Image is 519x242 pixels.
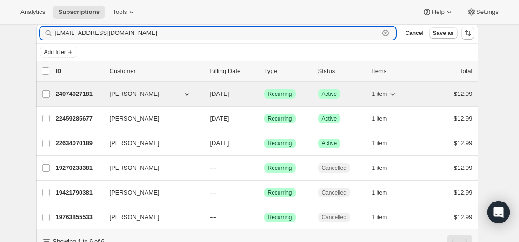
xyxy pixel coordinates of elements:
[318,67,365,76] p: Status
[56,186,472,199] div: 19421790381[PERSON_NAME]---SuccessRecurringCancelled1 item$12.99
[104,185,197,200] button: [PERSON_NAME]
[454,90,472,97] span: $12.99
[56,89,102,99] p: 24074027181
[56,112,472,125] div: 22459285677[PERSON_NAME][DATE]SuccessRecurringSuccessActive1 item$12.99
[104,210,197,225] button: [PERSON_NAME]
[56,211,472,224] div: 19763855533[PERSON_NAME]---SuccessRecurringCancelled1 item$12.99
[429,27,458,39] button: Save as
[104,136,197,151] button: [PERSON_NAME]
[372,211,398,224] button: 1 item
[210,67,257,76] p: Billing Date
[44,48,66,56] span: Add filter
[322,214,346,221] span: Cancelled
[476,8,499,16] span: Settings
[268,164,292,172] span: Recurring
[56,188,102,197] p: 19421790381
[113,8,127,16] span: Tools
[56,114,102,123] p: 22459285677
[58,8,100,16] span: Subscriptions
[461,27,474,40] button: Sort the results
[322,90,337,98] span: Active
[110,67,203,76] p: Customer
[210,115,229,122] span: [DATE]
[56,67,472,76] div: IDCustomerBilling DateTypeStatusItemsTotal
[56,161,472,175] div: 19270238381[PERSON_NAME]---SuccessRecurringCancelled1 item$12.99
[110,188,160,197] span: [PERSON_NAME]
[461,6,504,19] button: Settings
[53,6,105,19] button: Subscriptions
[372,90,387,98] span: 1 item
[210,164,216,171] span: ---
[107,6,142,19] button: Tools
[268,90,292,98] span: Recurring
[372,189,387,196] span: 1 item
[487,201,510,223] div: Open Intercom Messenger
[268,189,292,196] span: Recurring
[15,6,51,19] button: Analytics
[405,29,423,37] span: Cancel
[401,27,427,39] button: Cancel
[322,164,346,172] span: Cancelled
[104,111,197,126] button: [PERSON_NAME]
[454,214,472,221] span: $12.99
[372,140,387,147] span: 1 item
[110,213,160,222] span: [PERSON_NAME]
[454,140,472,147] span: $12.99
[56,139,102,148] p: 22634070189
[104,87,197,101] button: [PERSON_NAME]
[210,90,229,97] span: [DATE]
[104,161,197,175] button: [PERSON_NAME]
[55,27,379,40] input: Filter subscribers
[56,137,472,150] div: 22634070189[PERSON_NAME][DATE]SuccessRecurringSuccessActive1 item$12.99
[433,29,454,37] span: Save as
[372,115,387,122] span: 1 item
[56,67,102,76] p: ID
[322,140,337,147] span: Active
[372,164,387,172] span: 1 item
[268,140,292,147] span: Recurring
[264,67,311,76] div: Type
[322,189,346,196] span: Cancelled
[459,67,472,76] p: Total
[454,164,472,171] span: $12.99
[372,186,398,199] button: 1 item
[372,137,398,150] button: 1 item
[268,115,292,122] span: Recurring
[372,67,419,76] div: Items
[417,6,459,19] button: Help
[110,89,160,99] span: [PERSON_NAME]
[210,189,216,196] span: ---
[372,214,387,221] span: 1 item
[210,140,229,147] span: [DATE]
[56,87,472,101] div: 24074027181[PERSON_NAME][DATE]SuccessRecurringSuccessActive1 item$12.99
[110,163,160,173] span: [PERSON_NAME]
[20,8,45,16] span: Analytics
[56,213,102,222] p: 19763855533
[432,8,444,16] span: Help
[268,214,292,221] span: Recurring
[322,115,337,122] span: Active
[110,139,160,148] span: [PERSON_NAME]
[381,28,390,38] button: Clear
[454,115,472,122] span: $12.99
[372,87,398,101] button: 1 item
[110,114,160,123] span: [PERSON_NAME]
[56,163,102,173] p: 19270238381
[372,112,398,125] button: 1 item
[454,189,472,196] span: $12.99
[210,214,216,221] span: ---
[40,47,77,58] button: Add filter
[372,161,398,175] button: 1 item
